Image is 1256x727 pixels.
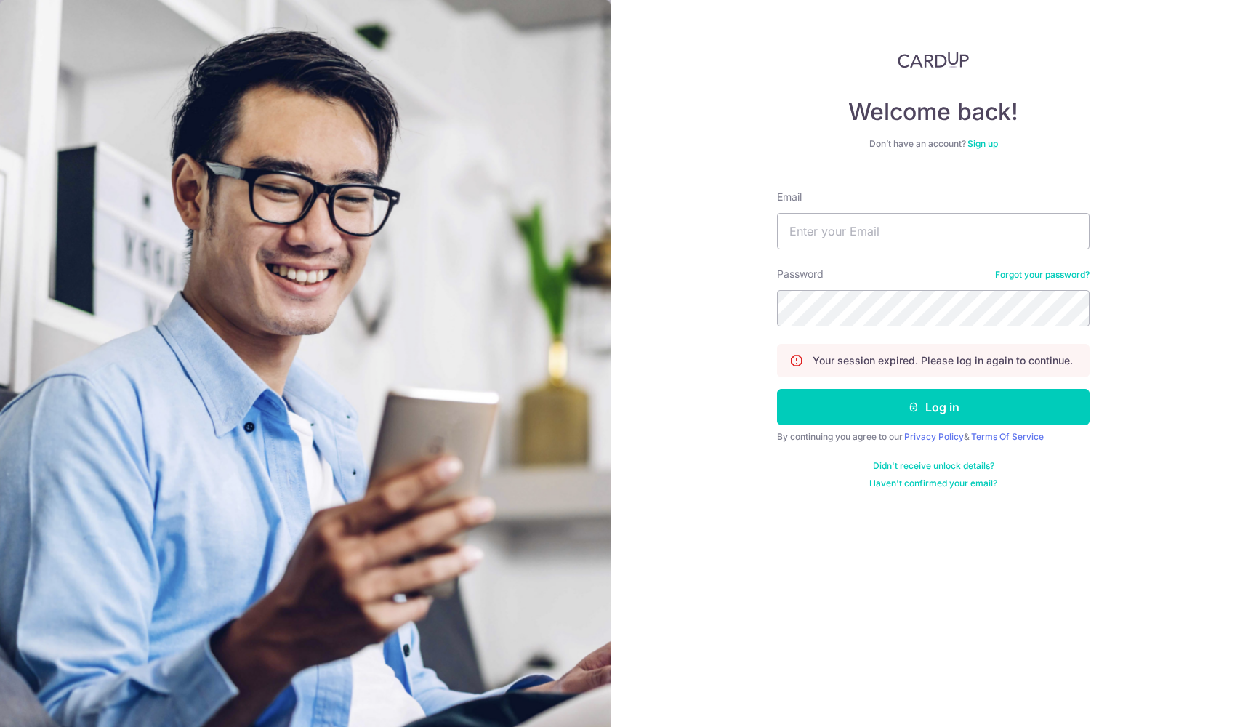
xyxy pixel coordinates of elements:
[869,478,997,489] a: Haven't confirmed your email?
[813,353,1073,368] p: Your session expired. Please log in again to continue.
[777,389,1090,425] button: Log in
[995,269,1090,281] a: Forgot your password?
[904,431,964,442] a: Privacy Policy
[971,431,1044,442] a: Terms Of Service
[777,267,824,281] label: Password
[777,97,1090,126] h4: Welcome back!
[777,190,802,204] label: Email
[777,431,1090,443] div: By continuing you agree to our &
[898,51,969,68] img: CardUp Logo
[777,138,1090,150] div: Don’t have an account?
[873,460,994,472] a: Didn't receive unlock details?
[777,213,1090,249] input: Enter your Email
[967,138,998,149] a: Sign up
